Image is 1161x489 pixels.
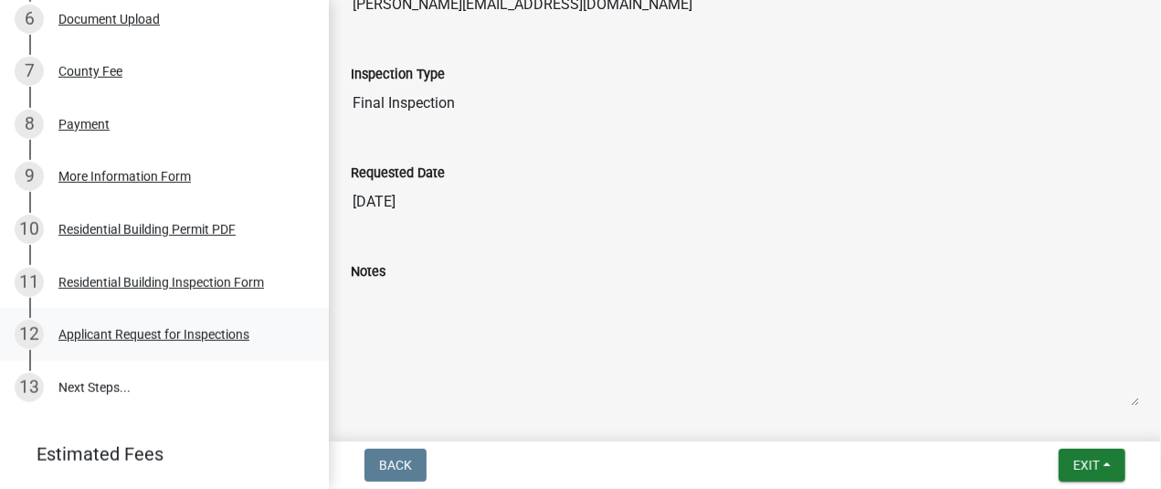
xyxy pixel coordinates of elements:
[351,69,445,81] label: Inspection Type
[58,328,249,341] div: Applicant Request for Inspections
[15,162,44,191] div: 9
[15,110,44,139] div: 8
[1073,458,1100,473] span: Exit
[58,170,191,183] div: More Information Form
[351,266,385,279] label: Notes
[15,57,44,86] div: 7
[351,167,445,180] label: Requested Date
[15,436,300,473] a: Estimated Fees
[58,276,264,289] div: Residential Building Inspection Form
[364,449,427,482] button: Back
[15,215,44,244] div: 10
[58,13,160,26] div: Document Upload
[1059,449,1125,482] button: Exit
[15,320,44,349] div: 12
[15,268,44,297] div: 11
[15,373,44,402] div: 13
[58,223,236,236] div: Residential Building Permit PDF
[58,118,110,131] div: Payment
[379,458,412,473] span: Back
[15,5,44,34] div: 6
[58,65,122,78] div: County Fee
